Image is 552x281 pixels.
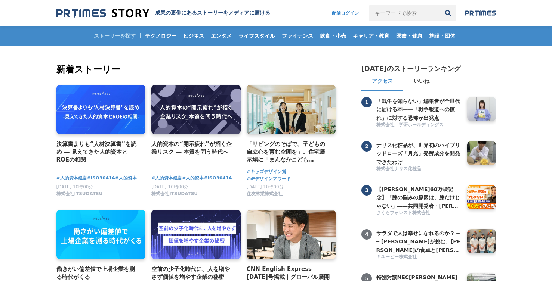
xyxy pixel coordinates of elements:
a: 成果の裏側にあるストーリーをメディアに届ける 成果の裏側にあるストーリーをメディアに届ける [56,8,270,18]
span: 施設・団体 [426,32,458,39]
a: サラダで人は幸せになれるのか？ ── [PERSON_NAME]が挑む、[PERSON_NAME]の食卓と[PERSON_NAME]の可能性 [376,229,462,253]
span: 3 [361,185,372,196]
span: 1 [361,97,372,107]
button: 検索 [440,5,456,21]
a: ビジネス [180,26,207,46]
span: ファイナンス [279,32,316,39]
a: #人的資本経営 [151,175,182,182]
a: 決算書よりも“人材決算書”を読め ― 見えてきた人的資本とROEの相関 [56,140,140,164]
span: 2 [361,141,372,152]
span: キユーピー株式会社 [376,254,417,260]
a: ファイナンス [279,26,316,46]
h1: 成果の裏側にあるストーリーをメディアに届ける [155,10,270,16]
span: 株式会社 学研ホールディングス [376,122,444,128]
span: [DATE] 10時00分 [56,184,93,190]
a: 住友林業株式会社 [247,193,283,198]
a: 【[PERSON_NAME]60万袋記念】「膝の悩みの原因は、膝だけじゃない」――共同開発者・[PERSON_NAME]先生と語る、"歩く力"を守る想い【共同開発者対談】 [376,185,462,209]
a: キャリア・教育 [350,26,392,46]
a: #ISO30414 [87,175,115,182]
img: prtimes [465,10,496,16]
a: #ISO30414 [204,175,232,182]
span: キャリア・教育 [350,32,392,39]
a: #人的資本経営 [56,175,87,182]
span: 株式会社ナリス化粧品 [376,166,421,172]
a: #iFデザインアワード [247,175,291,182]
a: 株式会社 学研ホールディングス [376,122,462,129]
a: 株式会社ITSUDATSU [151,193,198,198]
span: テクノロジー [142,32,179,39]
a: ライフスタイル [235,26,278,46]
a: 医療・健康 [393,26,425,46]
a: エンタメ [208,26,235,46]
h2: 新着ストーリー [56,63,337,76]
h2: [DATE]のストーリーランキング [361,64,461,73]
a: 「リビングのそばで、子どもの自立心を育む空間を」。住宅展示場に「まんなかこどもBASE」を作った２人の女性社員 [247,140,330,164]
span: エンタメ [208,32,235,39]
h3: 【[PERSON_NAME]60万袋記念】「膝の悩みの原因は、膝だけじゃない」――共同開発者・[PERSON_NAME]先生と語る、"歩く力"を守る想い【共同開発者対談】 [376,185,462,210]
span: 住友林業株式会社 [247,191,283,197]
a: 「戦争を知らない」編集者が全世代に届ける本――「戦争報道への慣れ」に対する恐怖が出発点 [376,97,462,121]
a: 飲食・小売 [317,26,349,46]
a: 配信ログイン [324,5,366,21]
img: 成果の裏側にあるストーリーをメディアに届ける [56,8,149,18]
span: 飲食・小売 [317,32,349,39]
a: #人的資本 [115,175,137,182]
a: さくらフォレスト株式会社 [376,210,462,217]
h3: サラダで人は幸せになれるのか？ ── [PERSON_NAME]が挑む、[PERSON_NAME]の食卓と[PERSON_NAME]の可能性 [376,229,462,254]
a: 株式会社ITSUDATSU [56,193,103,198]
input: キーワードで検索 [369,5,440,21]
a: 施設・団体 [426,26,458,46]
a: キユーピー株式会社 [376,254,462,261]
span: ビジネス [180,32,207,39]
button: いいね [403,73,440,91]
a: 人的資本の“開示疲れ”が招く企業リスク ― 本質を問う時代へ [151,140,235,156]
a: ナリス化粧品が、世界初のハイブリッドローズ「月光」発酵成分を開発できたわけ [376,141,462,165]
a: テクノロジー [142,26,179,46]
h3: ナリス化粧品が、世界初のハイブリッドローズ「月光」発酵成分を開発できたわけ [376,141,462,166]
span: 医療・健康 [393,32,425,39]
h3: 「戦争を知らない」編集者が全世代に届ける本――「戦争報道への慣れ」に対する恐怖が出発点 [376,97,462,122]
span: [DATE] 10時00分 [247,184,284,190]
span: [DATE] 10時00分 [151,184,188,190]
span: ライフスタイル [235,32,278,39]
span: 株式会社ITSUDATSU [56,191,103,197]
button: アクセス [361,73,403,91]
span: さくらフォレスト株式会社 [376,210,430,216]
a: #キッズデザイン賞 [247,168,286,175]
span: 4 [361,229,372,240]
a: #人的資本 [182,175,204,182]
span: 株式会社ITSUDATSU [151,191,198,197]
a: 株式会社ナリス化粧品 [376,166,462,173]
